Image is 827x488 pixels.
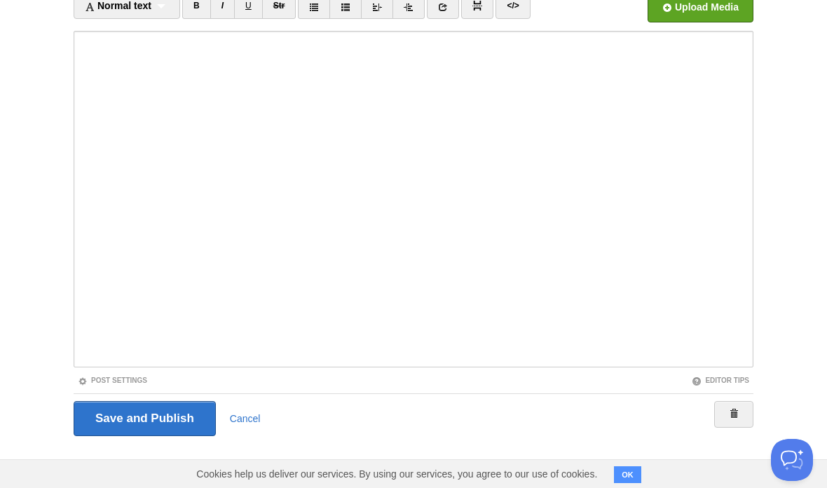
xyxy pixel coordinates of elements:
[78,377,147,384] a: Post Settings
[771,439,813,481] iframe: Help Scout Beacon - Open
[182,460,611,488] span: Cookies help us deliver our services. By using our services, you agree to our use of cookies.
[692,377,749,384] a: Editor Tips
[614,466,641,483] button: OK
[230,413,261,424] a: Cancel
[74,401,216,436] input: Save and Publish
[273,1,285,11] del: Str
[472,1,482,11] img: pagebreak-icon.png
